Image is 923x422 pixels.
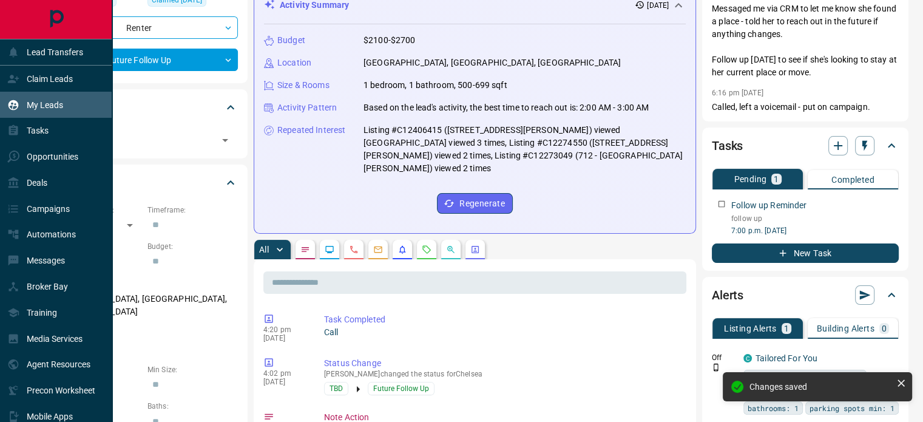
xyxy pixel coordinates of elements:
[712,243,899,263] button: New Task
[784,324,789,333] p: 1
[277,124,345,137] p: Repeated Interest
[277,101,337,114] p: Activity Pattern
[731,225,899,236] p: 7:00 p.m. [DATE]
[300,245,310,254] svg: Notes
[277,79,330,92] p: Size & Rooms
[51,278,238,289] p: Areas Searched:
[712,136,743,155] h2: Tasks
[749,382,891,392] div: Changes saved
[437,193,513,214] button: Regenerate
[363,34,415,47] p: $2100-$2700
[349,245,359,254] svg: Calls
[446,245,456,254] svg: Opportunities
[831,175,874,184] p: Completed
[363,56,621,69] p: [GEOGRAPHIC_DATA], [GEOGRAPHIC_DATA], [GEOGRAPHIC_DATA]
[712,131,899,160] div: Tasks
[774,175,779,183] p: 1
[51,16,238,39] div: Renter
[51,168,238,197] div: Criteria
[363,101,649,114] p: Based on the lead's activity, the best time to reach out is: 2:00 AM - 3:00 AM
[817,324,874,333] p: Building Alerts
[325,245,334,254] svg: Lead Browsing Activity
[324,370,681,378] p: [PERSON_NAME] changed the status for Chelsea
[263,369,306,378] p: 4:02 pm
[51,93,238,122] div: Tags
[422,245,431,254] svg: Requests
[324,326,681,339] p: Call
[731,199,806,212] p: Follow up Reminder
[712,363,720,372] svg: Push Notification Only
[51,328,238,339] p: Motivation:
[712,101,899,114] p: Called, left a voicemail - put on campaign.
[712,352,736,363] p: Off
[147,401,238,412] p: Baths:
[470,245,480,254] svg: Agent Actions
[882,324,887,333] p: 0
[330,383,343,395] span: TBD
[147,205,238,216] p: Timeframe:
[277,34,305,47] p: Budget
[397,245,407,254] svg: Listing Alerts
[724,324,777,333] p: Listing Alerts
[363,124,686,175] p: Listing #C12406415 ([STREET_ADDRESS][PERSON_NAME]) viewed [GEOGRAPHIC_DATA] viewed 3 times, Listi...
[263,325,306,334] p: 4:20 pm
[373,383,429,395] span: Future Follow Up
[363,79,507,92] p: 1 bedroom, 1 bathroom, 500-699 sqft
[51,289,238,322] p: [GEOGRAPHIC_DATA], [GEOGRAPHIC_DATA], [GEOGRAPHIC_DATA]
[756,353,817,363] a: Tailored For You
[731,213,899,224] p: follow up
[743,354,752,362] div: condos.ca
[712,281,899,310] div: Alerts
[734,175,766,183] p: Pending
[259,245,269,254] p: All
[263,378,306,386] p: [DATE]
[217,132,234,149] button: Open
[712,2,899,79] p: Messaged me via CRM to let me know she found a place - told her to reach out in the future if any...
[277,56,311,69] p: Location
[324,313,681,326] p: Task Completed
[324,357,681,370] p: Status Change
[147,364,238,375] p: Min Size:
[147,241,238,252] p: Budget:
[263,334,306,342] p: [DATE]
[712,285,743,305] h2: Alerts
[51,49,238,71] div: Future Follow Up
[373,245,383,254] svg: Emails
[712,89,763,97] p: 6:16 pm [DATE]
